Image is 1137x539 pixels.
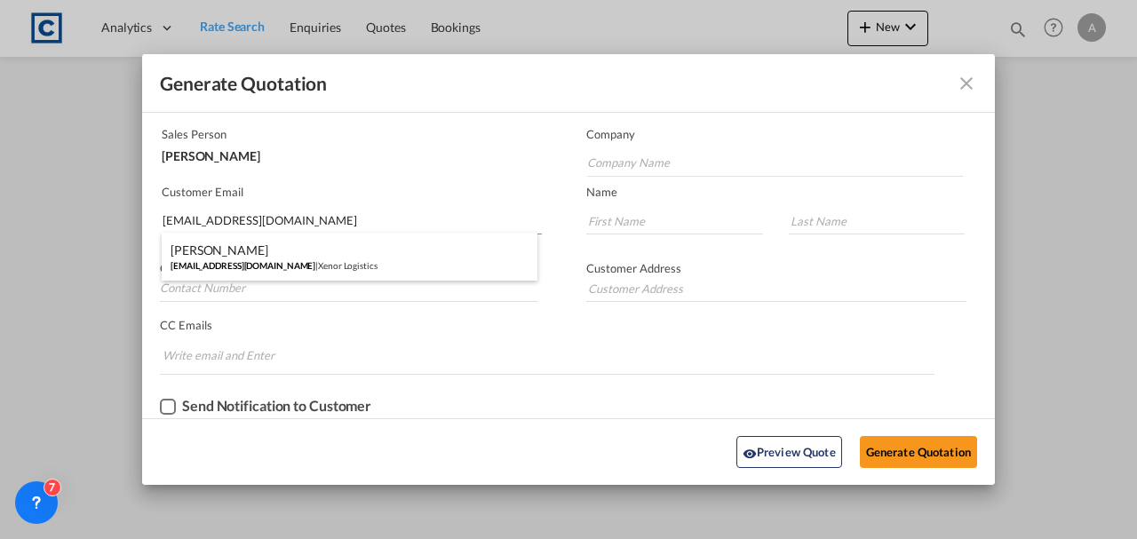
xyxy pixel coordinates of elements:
input: Last Name [789,208,966,234]
md-dialog: Generate QuotationQUOTE ... [142,54,995,486]
div: [PERSON_NAME] [162,141,537,162]
p: Customer Email [162,185,542,199]
p: Company [586,127,963,141]
input: Search by Customer Name/Email Id/Company [163,208,542,234]
p: CC Emails [160,318,934,332]
span: Customer Address [586,261,681,275]
md-icon: icon-close fg-AAA8AD cursor m-0 [956,73,977,94]
p: Contact [160,261,538,275]
input: Chips input. [163,341,296,369]
md-checkbox: Checkbox No Ink [160,398,371,416]
p: Name [586,185,995,199]
div: Send Notification to Customer [182,398,371,414]
input: First Name [586,208,763,234]
button: Generate Quotation [860,436,977,468]
input: Customer Address [586,275,966,302]
input: Contact Number [160,275,538,302]
md-chips-wrap: Chips container. Enter the text area, then type text, and press enter to add a chip. [160,339,934,374]
p: Sales Person [162,127,537,141]
span: Generate Quotation [160,72,327,95]
md-icon: icon-eye [743,446,757,460]
button: icon-eyePreview Quote [736,436,842,468]
input: Company Name [587,150,963,177]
